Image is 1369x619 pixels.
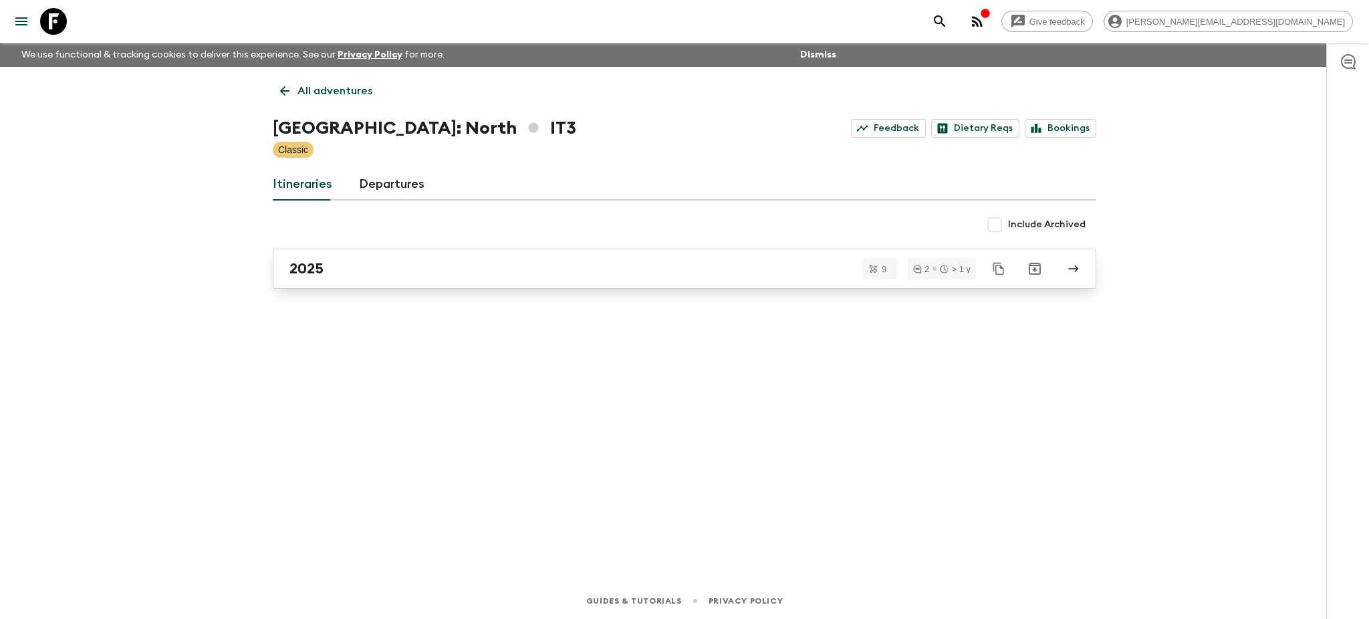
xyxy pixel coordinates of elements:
[1022,17,1092,27] span: Give feedback
[273,249,1096,289] a: 2025
[338,50,402,59] a: Privacy Policy
[1008,218,1086,231] span: Include Archived
[1104,11,1353,32] div: [PERSON_NAME][EMAIL_ADDRESS][DOMAIN_NAME]
[1119,17,1352,27] span: [PERSON_NAME][EMAIL_ADDRESS][DOMAIN_NAME]
[8,8,35,35] button: menu
[359,168,424,201] a: Departures
[278,143,308,156] p: Classic
[273,115,576,142] h1: [GEOGRAPHIC_DATA]: North IT3
[273,78,380,104] a: All adventures
[874,265,894,273] span: 9
[1001,11,1093,32] a: Give feedback
[16,43,450,67] p: We use functional & tracking cookies to deliver this experience. See our for more.
[940,265,971,273] div: > 1 y
[289,260,324,277] h2: 2025
[931,119,1019,138] a: Dietary Reqs
[926,8,953,35] button: search adventures
[987,257,1011,281] button: Duplicate
[709,594,783,608] a: Privacy Policy
[1025,119,1096,138] a: Bookings
[586,594,682,608] a: Guides & Tutorials
[273,168,332,201] a: Itineraries
[797,45,840,64] button: Dismiss
[851,119,926,138] a: Feedback
[1021,255,1048,282] button: Archive
[297,83,372,99] p: All adventures
[913,265,929,273] div: 2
